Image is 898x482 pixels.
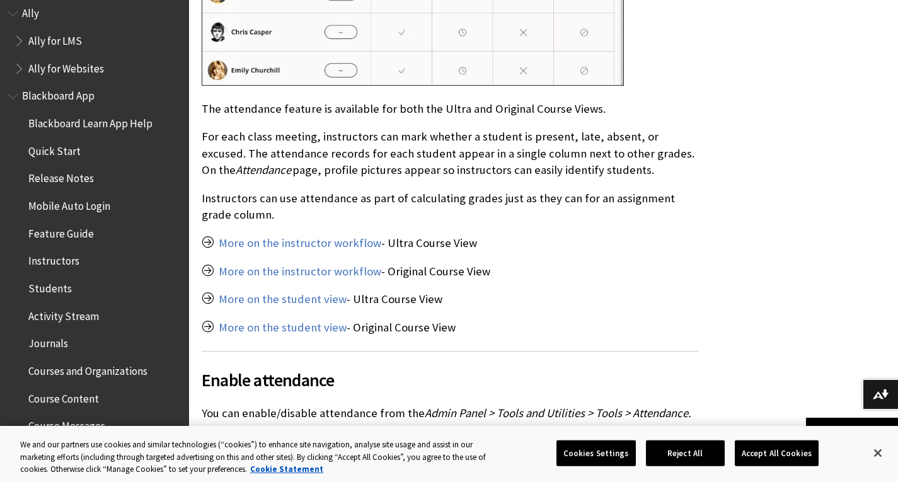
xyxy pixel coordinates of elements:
p: - Ultra Course View [202,291,699,307]
span: Feature Guide [28,223,94,240]
span: Journals [28,333,68,350]
span: Course Messages [28,416,105,433]
span: Attendance [236,163,291,177]
span: Quick Start [28,141,81,158]
p: - Original Course View [202,319,699,336]
span: Courses and Organizations [28,360,147,377]
a: Back to top [806,418,898,441]
a: More on the student view [219,320,347,335]
span: Blackboard Learn App Help [28,113,153,130]
span: Ally for Websites [28,58,104,75]
a: More on the instructor workflow [219,236,381,251]
span: Admin Panel > Tools and Utilities > Tools > Attendance. [425,406,691,420]
button: Cookies Settings [556,440,636,466]
p: For each class meeting, instructors can mark whether a student is present, late, absent, or excus... [202,129,699,178]
button: Close [864,439,892,467]
span: Ally [22,3,39,20]
span: Enable attendance [202,367,699,393]
a: More on the student view [219,292,347,307]
a: More information about your privacy, opens in a new tab [250,464,323,474]
span: Mobile Auto Login [28,195,110,212]
span: Students [28,278,72,295]
nav: Book outline for Anthology Ally Help [8,3,181,79]
span: Course Content [28,388,99,405]
span: Release Notes [28,168,94,185]
p: You can enable/disable attendance from the [202,405,699,422]
a: More on the instructor workflow [219,264,381,279]
div: We and our partners use cookies and similar technologies (“cookies”) to enhance site navigation, ... [20,439,494,476]
button: Reject All [646,440,725,466]
span: Blackboard App [22,86,95,103]
span: Ally for LMS [28,30,82,47]
p: Instructors can use attendance as part of calculating grades just as they can for an assignment g... [202,190,699,223]
span: Instructors [28,251,79,268]
p: - Original Course View [202,263,699,280]
p: The attendance feature is available for both the Ultra and Original Course Views. [202,101,699,117]
p: - Ultra Course View [202,235,699,251]
button: Accept All Cookies [735,440,819,466]
span: Activity Stream [28,306,99,323]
